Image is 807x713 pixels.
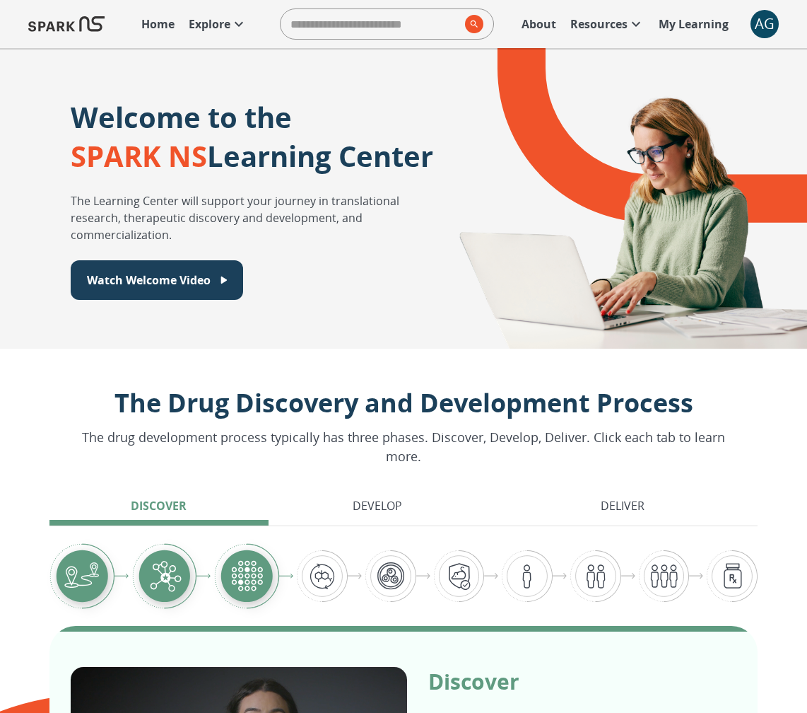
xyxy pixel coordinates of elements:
[28,7,105,41] img: Logo of SPARK at Stanford
[563,8,652,40] a: Resources
[189,16,230,33] p: Explore
[134,8,182,40] a: Home
[196,574,211,579] img: arrow-right
[71,137,207,175] span: SPARK NS
[71,192,439,243] p: The Learning Center will support your journey in translational research, therapeutic discovery an...
[689,573,703,579] img: arrow-right
[601,497,644,514] p: Deliver
[514,8,563,40] a: About
[750,10,779,38] div: AG
[279,574,293,579] img: arrow-right
[484,573,498,579] img: arrow-right
[522,16,556,33] p: About
[141,16,175,33] p: Home
[114,574,129,579] img: arrow-right
[428,667,743,696] p: Discover
[68,428,739,466] p: The drug development process typically has three phases. Discover, Develop, Deliver. Click each t...
[353,497,402,514] p: Develop
[131,497,187,514] p: Discover
[87,272,211,289] p: Watch Welcome Video
[182,8,254,40] a: Explore
[553,573,567,579] img: arrow-right
[68,384,739,422] p: The Drug Discovery and Development Process
[750,10,779,38] button: account of current user
[659,16,729,33] p: My Learning
[416,573,430,579] img: arrow-right
[49,543,758,609] div: Graphic showing the progression through the Discover, Develop, and Deliver pipeline, highlighting...
[652,8,736,40] a: My Learning
[459,9,483,39] button: search
[71,98,433,175] p: Welcome to the Learning Center
[570,16,628,33] p: Resources
[439,48,807,349] div: A montage of drug development icons and a SPARK NS logo design element
[71,260,243,300] button: Watch Welcome Video
[621,573,635,579] img: arrow-right
[348,573,362,579] img: arrow-right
